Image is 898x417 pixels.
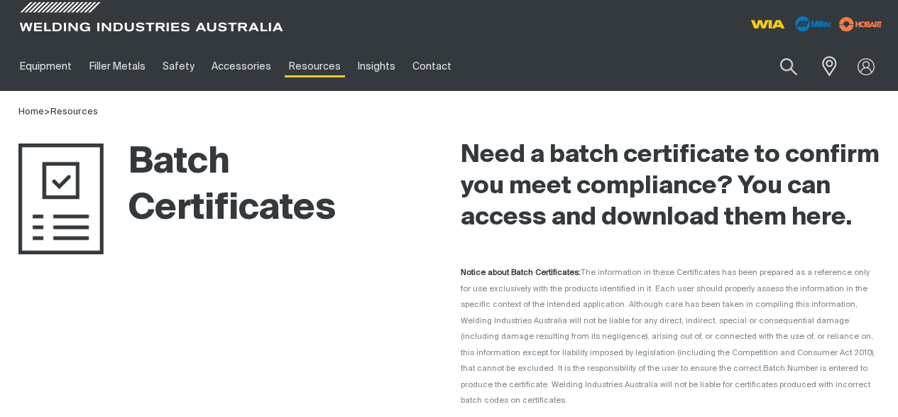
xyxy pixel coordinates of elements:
span: The information in these Certificates has been prepared as a reference only for use exclusively w... [461,269,875,404]
h2: Need a batch certificate to confirm you meet compliance? You can access and download them here. [461,140,880,234]
a: Home [18,107,44,117]
a: Resources [50,107,98,117]
strong: Notice about Batch Certificates: [461,269,581,276]
a: Equipment [11,42,80,91]
nav: Main [11,42,668,91]
a: Resources [280,42,349,91]
button: Search products [765,50,813,83]
img: miller [835,13,887,35]
a: Filler Metals [80,42,153,91]
a: Safety [154,42,203,91]
a: Insights [349,42,404,91]
a: Accessories [203,42,280,91]
span: > [44,107,50,117]
a: Contact [404,42,460,91]
input: Product name or item number... [747,50,813,83]
h1: Batch Certificates [18,140,438,232]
